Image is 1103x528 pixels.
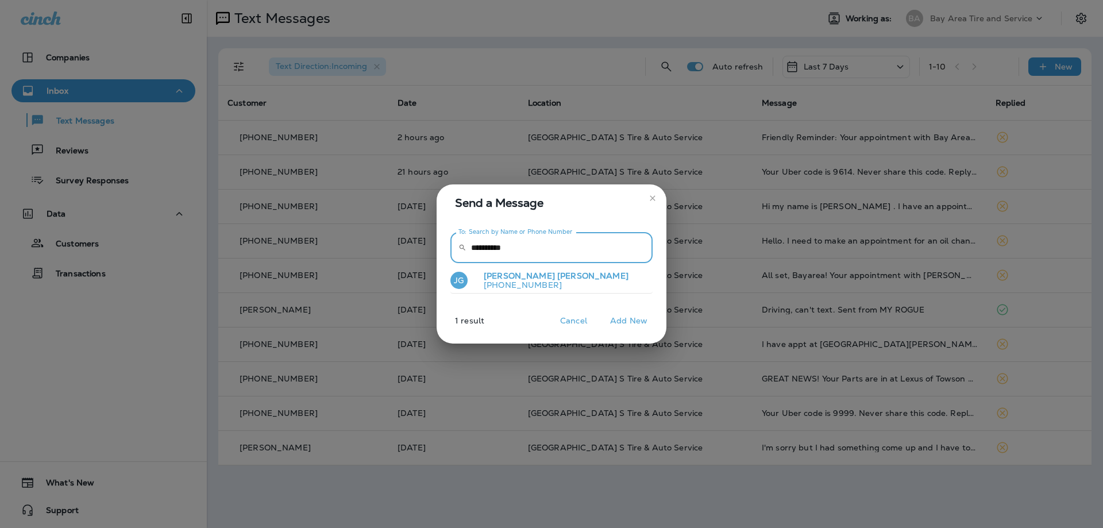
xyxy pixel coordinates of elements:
button: Cancel [552,312,595,330]
span: Send a Message [455,194,653,212]
div: JG [450,272,468,289]
p: [PHONE_NUMBER] [475,280,628,290]
button: close [643,189,662,207]
span: [PERSON_NAME] [484,271,555,281]
span: [PERSON_NAME] [557,271,628,281]
button: JG[PERSON_NAME] [PERSON_NAME][PHONE_NUMBER] [450,268,653,294]
button: Add New [604,312,653,330]
p: 1 result [432,316,484,334]
label: To: Search by Name or Phone Number [458,228,573,236]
